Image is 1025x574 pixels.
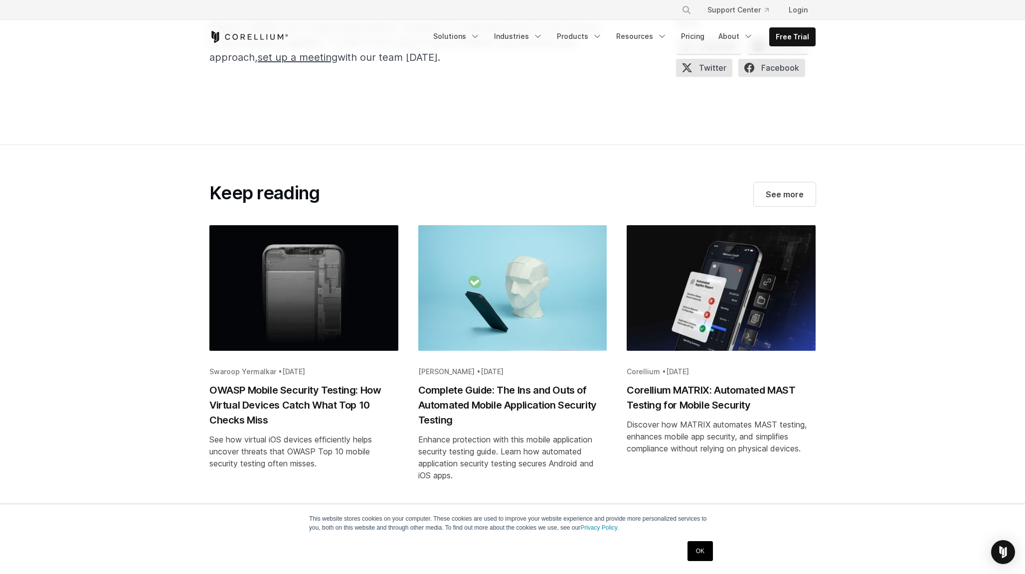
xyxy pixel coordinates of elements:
h2: Complete Guide: The Ins and Outs of Automated Mobile Application Security Testing [418,383,607,428]
span: Facebook [738,59,805,77]
a: Privacy Policy. [580,524,619,531]
a: Support Center [699,1,777,19]
div: Discover how MATRIX automates MAST testing, enhances mobile app security, and simplifies complian... [627,419,816,454]
span: Twitter [676,59,732,77]
span: [DATE] [282,367,305,376]
a: About [712,27,759,45]
h2: OWASP Mobile Security Testing: How Virtual Devices Catch What Top 10 Checks Miss [209,383,398,428]
span: See more [766,188,804,200]
a: OK [687,541,713,561]
a: Blog post summary: Corellium MATRIX: Automated MAST Testing for Mobile Security [617,225,826,493]
a: Facebook [738,59,811,81]
div: See how virtual iOS devices efficiently helps uncover threats that OWASP Top 10 mobile security t... [209,433,398,469]
a: Solutions [427,27,486,45]
a: Products [551,27,608,45]
button: Copy link [676,37,741,55]
a: Pricing [675,27,710,45]
div: Open Intercom Messenger [991,540,1015,564]
div: Navigation Menu [427,27,816,46]
div: [PERSON_NAME] • [418,367,607,377]
h2: Corellium MATRIX: Automated MAST Testing for Mobile Security [627,383,816,413]
img: Complete Guide: The Ins and Outs of Automated Mobile Application Security Testing [418,225,607,351]
div: Corellium • [627,367,816,377]
a: Twitter [676,59,738,81]
div: Enhance protection with this mobile application security testing guide. Learn how automated appli... [418,433,607,481]
a: Corellium Home [209,31,289,43]
a: See more [754,182,816,206]
h2: Keep reading [209,182,320,204]
span: [DATE] [666,367,689,376]
a: Industries [488,27,549,45]
button: Search [678,1,695,19]
a: Blog post summary: Complete Guide: The Ins and Outs of Automated Mobile Application Security Testing [408,225,617,493]
img: OWASP Mobile Security Testing: How Virtual Devices Catch What Top 10 Checks Miss [209,225,398,351]
a: set up a meeting [258,51,338,63]
img: Corellium MATRIX: Automated MAST Testing for Mobile Security [627,225,816,351]
p: This website stores cookies on your computer. These cookies are used to improve your website expe... [309,514,716,532]
a: Login [781,1,816,19]
div: Navigation Menu [670,1,816,19]
a: Resources [610,27,673,45]
a: Blog post summary: OWASP Mobile Security Testing: How Virtual Devices Catch What Top 10 Checks Miss [199,225,408,493]
a: Free Trial [770,28,815,46]
div: Swaroop Yermalkar • [209,367,398,377]
span: [DATE] [481,367,504,376]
